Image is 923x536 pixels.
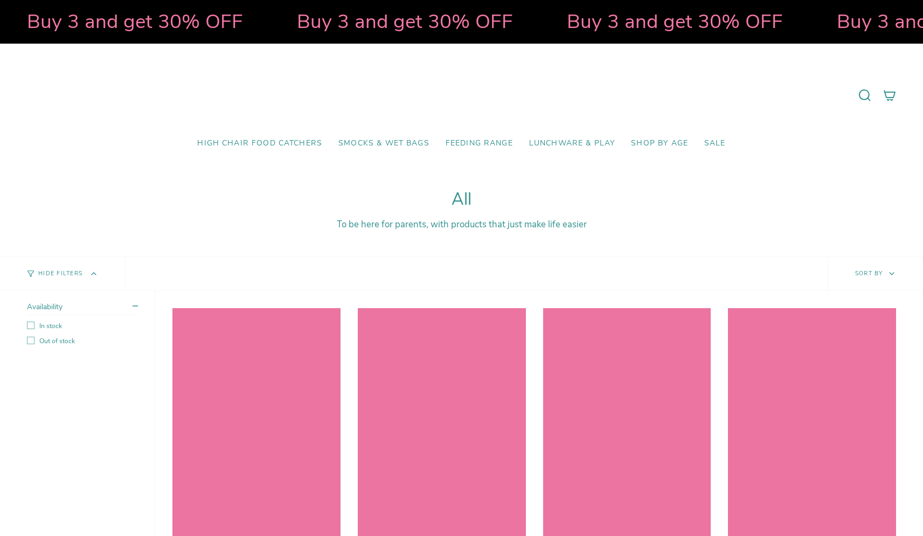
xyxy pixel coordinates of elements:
a: Mumma’s Little Helpers [369,60,554,131]
button: Sort by [828,257,923,290]
span: Sort by [855,269,883,277]
span: High Chair Food Catchers [197,139,322,148]
span: Shop by Age [631,139,688,148]
a: Feeding Range [438,131,521,156]
strong: Buy 3 and get 30% OFF [27,8,243,35]
a: High Chair Food Catchers [189,131,330,156]
span: SALE [704,139,726,148]
a: Shop by Age [623,131,696,156]
label: Out of stock [27,337,138,345]
label: In stock [27,322,138,330]
span: Smocks & Wet Bags [338,139,429,148]
summary: Availability [27,302,138,315]
span: To be here for parents, with products that just make life easier [337,218,587,231]
span: Lunchware & Play [529,139,615,148]
a: SALE [696,131,734,156]
strong: Buy 3 and get 30% OFF [297,8,513,35]
span: Availability [27,302,63,312]
a: Lunchware & Play [521,131,623,156]
span: Feeding Range [446,139,513,148]
a: Smocks & Wet Bags [330,131,438,156]
span: Hide Filters [38,271,82,277]
strong: Buy 3 and get 30% OFF [567,8,783,35]
h1: All [27,190,896,210]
